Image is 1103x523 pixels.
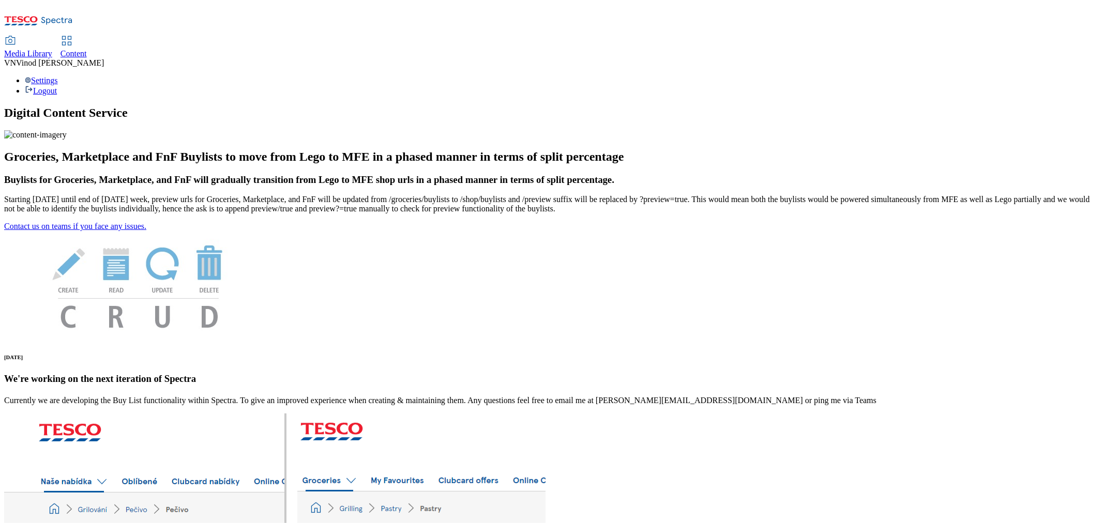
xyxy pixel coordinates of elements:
[4,231,273,339] img: News Image
[4,195,1099,213] p: Starting [DATE] until end of [DATE] week, preview urls for Groceries, Marketplace, and FnF will b...
[4,37,52,58] a: Media Library
[4,373,1099,384] h3: We're working on the next iteration of Spectra
[4,58,16,67] span: VN
[4,396,1099,405] p: Currently we are developing the Buy List functionality within Spectra. To give an improved experi...
[4,150,1099,164] h2: Groceries, Marketplace and FnF Buylists to move from Lego to MFE in a phased manner in terms of s...
[61,49,87,58] span: Content
[4,106,1099,120] h1: Digital Content Service
[25,86,57,95] a: Logout
[25,76,58,85] a: Settings
[4,174,1099,186] h3: Buylists for Groceries, Marketplace, and FnF will gradually transition from Lego to MFE shop urls...
[4,222,146,230] a: Contact us on teams if you face any issues.
[4,49,52,58] span: Media Library
[4,130,67,140] img: content-imagery
[61,37,87,58] a: Content
[16,58,104,67] span: Vinod [PERSON_NAME]
[4,354,1099,360] h6: [DATE]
